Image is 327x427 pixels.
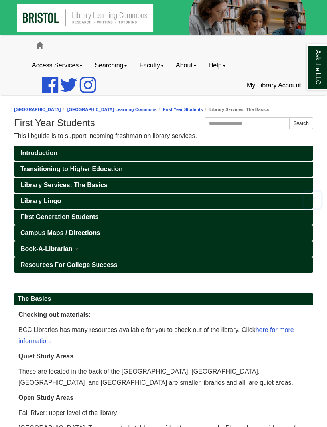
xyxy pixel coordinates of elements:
a: About [170,55,203,75]
a: Introduction [14,146,313,161]
a: Faculty [133,55,170,75]
a: First Year Students [163,107,203,112]
span: Resources For College Success [20,261,118,268]
p: BCC Libraries has many resources available for you to check out of the library. Click [18,324,309,347]
span: Library Services: The Basics [20,182,108,188]
li: Library Services: The Basics [203,106,270,113]
nav: breadcrumb [14,106,313,113]
a: Campus Maps / Directions [14,225,313,241]
a: Library Services: The Basics [14,178,313,193]
a: My Library Account [241,75,307,95]
button: Search [289,117,313,129]
a: Back to Top [299,194,325,205]
span: Library Lingo [20,198,61,204]
strong: Open Study Areas [18,394,73,401]
a: First Generation Students [14,210,313,225]
a: Searching [89,55,133,75]
div: Guide Pages [14,146,313,273]
a: Transitioning to Higher Education [14,162,313,177]
a: Book-A-Librarian [14,241,313,257]
strong: Checking out materials: [18,311,91,318]
i: This link opens in a new window [74,248,79,251]
span: Transitioning to Higher Education [20,166,123,172]
a: Library Lingo [14,194,313,209]
strong: Quiet Study Areas [18,353,73,360]
span: Campus Maps / Directions [20,229,100,236]
a: here for more information. [18,326,294,344]
span: Introduction [20,150,57,156]
a: Access Services [26,55,89,75]
a: [GEOGRAPHIC_DATA] [14,107,61,112]
p: Fall River: upper level of the library [18,407,309,419]
span: Book-A-Librarian [20,245,73,252]
a: Resources For College Success [14,257,313,273]
span: This libguide is to support incoming freshman on library services. [14,132,197,139]
h2: The Basics [14,293,313,305]
a: [GEOGRAPHIC_DATA] Learning Commons [67,107,157,112]
p: These are located in the back of the [GEOGRAPHIC_DATA]. [GEOGRAPHIC_DATA], [GEOGRAPHIC_DATA] and ... [18,366,309,388]
h1: First Year Students [14,117,313,128]
span: First Generation Students [20,213,98,220]
a: Help [203,55,232,75]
